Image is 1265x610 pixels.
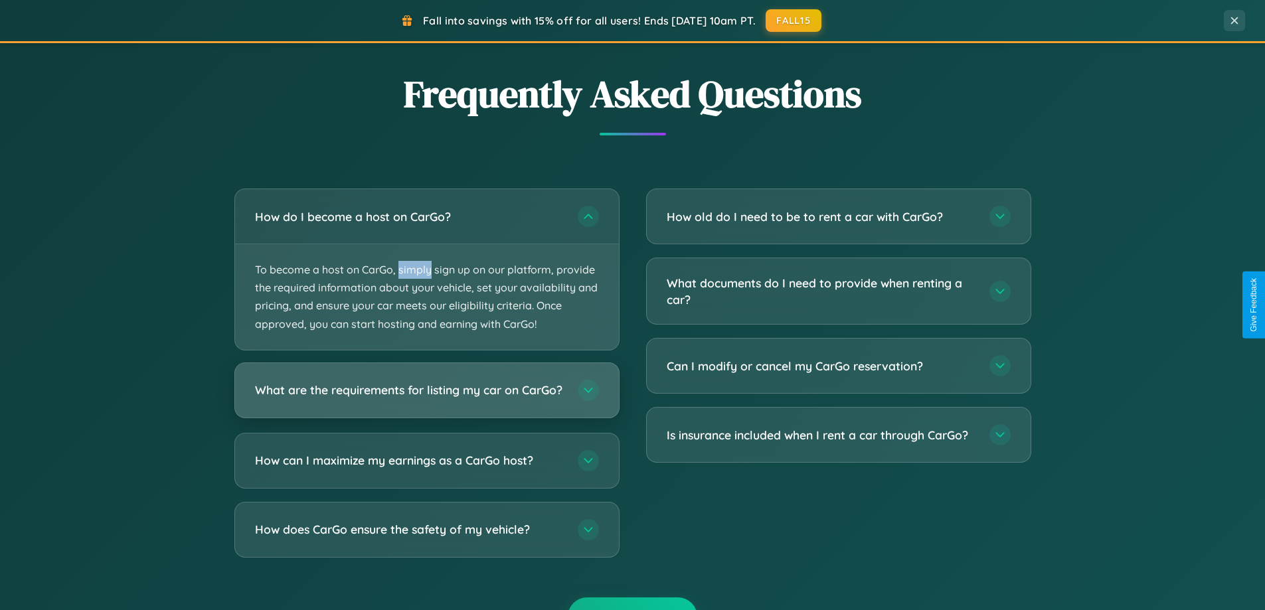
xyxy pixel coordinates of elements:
[667,427,976,443] h3: Is insurance included when I rent a car through CarGo?
[1249,278,1258,332] div: Give Feedback
[423,14,756,27] span: Fall into savings with 15% off for all users! Ends [DATE] 10am PT.
[667,358,976,374] h3: Can I modify or cancel my CarGo reservation?
[766,9,821,32] button: FALL15
[255,452,564,469] h3: How can I maximize my earnings as a CarGo host?
[667,275,976,307] h3: What documents do I need to provide when renting a car?
[667,208,976,225] h3: How old do I need to be to rent a car with CarGo?
[235,244,619,350] p: To become a host on CarGo, simply sign up on our platform, provide the required information about...
[255,521,564,538] h3: How does CarGo ensure the safety of my vehicle?
[234,68,1031,119] h2: Frequently Asked Questions
[255,382,564,398] h3: What are the requirements for listing my car on CarGo?
[255,208,564,225] h3: How do I become a host on CarGo?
